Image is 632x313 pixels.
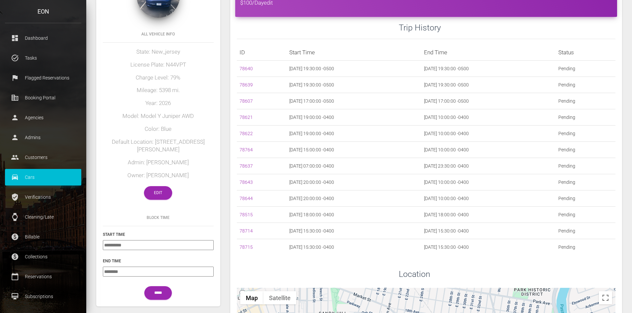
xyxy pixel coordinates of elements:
td: [DATE] 17:00:00 -0500 [421,93,556,109]
a: 78607 [240,98,253,104]
p: Subscriptions [10,291,76,301]
a: 78764 [240,147,253,152]
td: [DATE] 19:00:00 -0400 [287,126,421,142]
h5: Owner: [PERSON_NAME] [103,172,214,180]
p: Booking Portal [10,93,76,103]
td: [DATE] 10:00:00 -0400 [421,174,556,190]
a: flag Flagged Reservations [5,70,81,86]
a: dashboard Dashboard [5,30,81,46]
h5: Admin: [PERSON_NAME] [103,159,214,167]
h5: Model: Model Y Juniper AWD [103,112,214,120]
a: 78515 [240,212,253,217]
td: Pending [556,207,615,223]
td: Pending [556,61,615,77]
a: drive_eta Cars [5,169,81,185]
td: [DATE] 15:30:00 -0400 [421,239,556,255]
td: [DATE] 19:30:00 -0500 [421,77,556,93]
td: Pending [556,126,615,142]
a: 78643 [240,180,253,185]
td: [DATE] 10:00:00 -0400 [421,142,556,158]
td: [DATE] 15:00:00 -0400 [287,142,421,158]
p: Cleaning/Late [10,212,76,222]
td: [DATE] 07:00:00 -0400 [287,158,421,174]
h3: Trip History [399,22,615,33]
button: Show street map [240,291,263,304]
p: Flagged Reservations [10,73,76,83]
td: [DATE] 10:00:00 -0400 [421,190,556,207]
td: [DATE] 20:00:00 -0400 [287,190,421,207]
a: verified_user Verifications [5,189,81,205]
h6: End Time [103,258,214,264]
a: 78715 [240,244,253,250]
td: [DATE] 18:00:00 -0400 [287,207,421,223]
th: Start Time [287,44,421,61]
h5: License Plate: N44VPT [103,61,214,69]
td: Pending [556,239,615,255]
p: Customers [10,152,76,162]
p: Dashboard [10,33,76,43]
a: paid Collections [5,248,81,265]
td: [DATE] 10:00:00 -0400 [421,126,556,142]
td: Pending [556,93,615,109]
a: card_membership Subscriptions [5,288,81,305]
a: 78714 [240,228,253,234]
td: Pending [556,174,615,190]
h6: Start Time [103,232,214,237]
h3: Location [399,268,615,280]
td: [DATE] 19:00:00 -0400 [287,109,421,126]
a: paid Billable [5,229,81,245]
p: Admins [10,132,76,142]
h6: Block Time [103,215,214,221]
p: Reservations [10,272,76,282]
a: Edit [144,186,172,200]
td: [DATE] 17:00:00 -0500 [287,93,421,109]
a: people Customers [5,149,81,166]
a: 78621 [240,115,253,120]
td: [DATE] 15:30:00 -0400 [421,223,556,239]
h5: State: New_jersey [103,48,214,56]
h5: Charge Level: 79% [103,74,214,82]
td: Pending [556,158,615,174]
td: Pending [556,77,615,93]
td: [DATE] 18:00:00 -0400 [421,207,556,223]
td: Pending [556,223,615,239]
a: task_alt Tasks [5,50,81,66]
td: [DATE] 15:30:00 -0400 [287,239,421,255]
p: Tasks [10,53,76,63]
h5: Year: 2026 [103,99,214,107]
p: Agencies [10,113,76,123]
button: Toggle fullscreen view [599,291,612,304]
td: [DATE] 23:30:00 -0400 [421,158,556,174]
th: End Time [421,44,556,61]
a: person Admins [5,129,81,146]
a: calendar_today Reservations [5,268,81,285]
a: 78637 [240,163,253,169]
th: ID [237,44,287,61]
td: [DATE] 19:30:00 -0500 [287,77,421,93]
h5: Color: Blue [103,125,214,133]
td: [DATE] 19:30:00 -0500 [421,61,556,77]
a: 78644 [240,196,253,201]
td: Pending [556,190,615,207]
td: [DATE] 10:00:00 -0400 [421,109,556,126]
a: 78639 [240,82,253,87]
h6: All Vehicle Info [103,31,214,37]
h5: Default Location: [STREET_ADDRESS][PERSON_NAME] [103,138,214,154]
a: 78622 [240,131,253,136]
a: 78640 [240,66,253,71]
th: Status [556,44,615,61]
p: Collections [10,252,76,262]
td: [DATE] 20:00:00 -0400 [287,174,421,190]
a: watch Cleaning/Late [5,209,81,225]
a: corporate_fare Booking Portal [5,89,81,106]
h5: Mileage: 5398 mi. [103,86,214,94]
td: [DATE] 15:30:00 -0400 [287,223,421,239]
td: Pending [556,142,615,158]
p: Billable [10,232,76,242]
td: [DATE] 19:30:00 -0500 [287,61,421,77]
button: Show satellite imagery [263,291,296,304]
p: Verifications [10,192,76,202]
td: Pending [556,109,615,126]
p: Cars [10,172,76,182]
a: person Agencies [5,109,81,126]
